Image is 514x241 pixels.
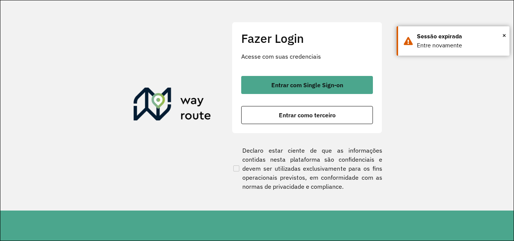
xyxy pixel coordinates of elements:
[232,146,382,191] label: Declaro estar ciente de que as informações contidas nesta plataforma são confidenciais e devem se...
[279,112,336,118] span: Entrar como terceiro
[134,88,211,124] img: Roteirizador AmbevTech
[241,106,373,124] button: button
[502,30,506,41] button: Close
[502,30,506,41] span: ×
[241,31,373,45] h2: Fazer Login
[417,41,504,50] div: Entre novamente
[271,82,343,88] span: Entrar com Single Sign-on
[417,32,504,41] div: Sessão expirada
[241,52,373,61] p: Acesse com suas credenciais
[241,76,373,94] button: button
